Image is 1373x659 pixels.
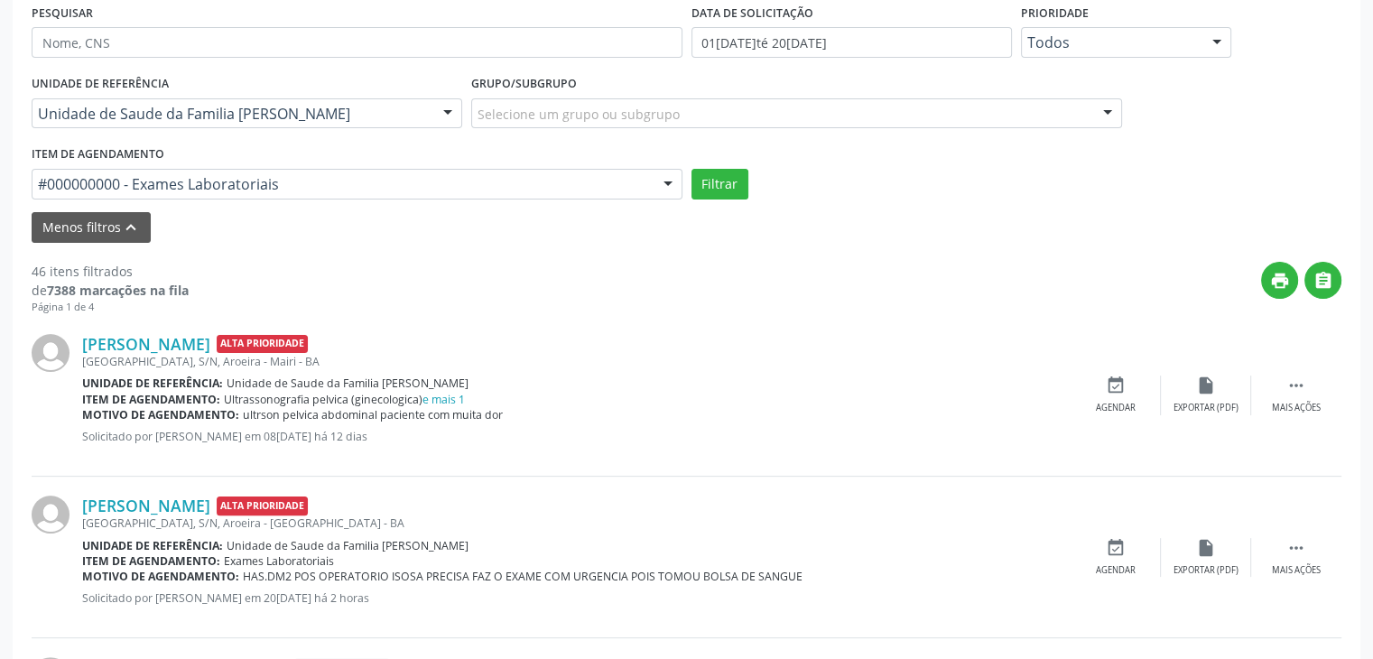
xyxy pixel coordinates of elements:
div: Agendar [1096,564,1136,577]
i: insert_drive_file [1196,538,1216,558]
span: Todos [1027,33,1195,51]
b: Motivo de agendamento: [82,407,239,422]
div: [GEOGRAPHIC_DATA], S/N, Aroeira - [GEOGRAPHIC_DATA] - BA [82,515,1071,531]
i: event_available [1106,376,1126,395]
span: HAS.DM2 POS OPERATORIO ISOSA PRECISA FAZ O EXAME COM URGENCIA POIS TOMOU BOLSA DE SANGUE [243,569,802,584]
img: img [32,334,70,372]
p: Solicitado por [PERSON_NAME] em 08[DATE] há 12 dias [82,429,1071,444]
span: Unidade de Saude da Familia [PERSON_NAME] [227,538,468,553]
label: UNIDADE DE REFERÊNCIA [32,70,169,98]
button: print [1261,262,1298,299]
span: Alta Prioridade [217,335,308,354]
div: Página 1 de 4 [32,300,189,315]
b: Unidade de referência: [82,376,223,391]
span: #000000000 - Exames Laboratoriais [38,175,645,193]
b: Item de agendamento: [82,392,220,407]
span: Unidade de Saude da Familia [PERSON_NAME] [227,376,468,391]
button:  [1304,262,1341,299]
div: Exportar (PDF) [1174,402,1238,414]
span: Alta Prioridade [217,497,308,515]
button: Menos filtroskeyboard_arrow_up [32,212,151,244]
span: Exames Laboratoriais [224,553,334,569]
label: Item de agendamento [32,141,164,169]
i: event_available [1106,538,1126,558]
input: Nome, CNS [32,27,682,58]
span: ultrson pelvica abdominal paciente com muita dor [243,407,503,422]
span: Ultrassonografia pelvica (ginecologica) [224,392,465,407]
i:  [1286,538,1306,558]
i: print [1270,271,1290,291]
div: de [32,281,189,300]
span: Unidade de Saude da Familia [PERSON_NAME] [38,105,425,123]
i: insert_drive_file [1196,376,1216,395]
i:  [1286,376,1306,395]
div: 46 itens filtrados [32,262,189,281]
div: Exportar (PDF) [1174,564,1238,577]
b: Motivo de agendamento: [82,569,239,584]
a: [PERSON_NAME] [82,496,210,515]
span: Selecione um grupo ou subgrupo [478,105,680,124]
a: e mais 1 [422,392,465,407]
button: Filtrar [691,169,748,200]
strong: 7388 marcações na fila [47,282,189,299]
div: Mais ações [1272,564,1321,577]
b: Item de agendamento: [82,553,220,569]
i:  [1313,271,1333,291]
i: keyboard_arrow_up [121,218,141,237]
img: img [32,496,70,534]
div: [GEOGRAPHIC_DATA], S/N, Aroeira - Mairi - BA [82,354,1071,369]
p: Solicitado por [PERSON_NAME] em 20[DATE] há 2 horas [82,590,1071,606]
div: Mais ações [1272,402,1321,414]
a: [PERSON_NAME] [82,334,210,354]
div: Agendar [1096,402,1136,414]
label: Grupo/Subgrupo [471,70,577,98]
input: Selecione um intervalo [691,27,1012,58]
b: Unidade de referência: [82,538,223,553]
